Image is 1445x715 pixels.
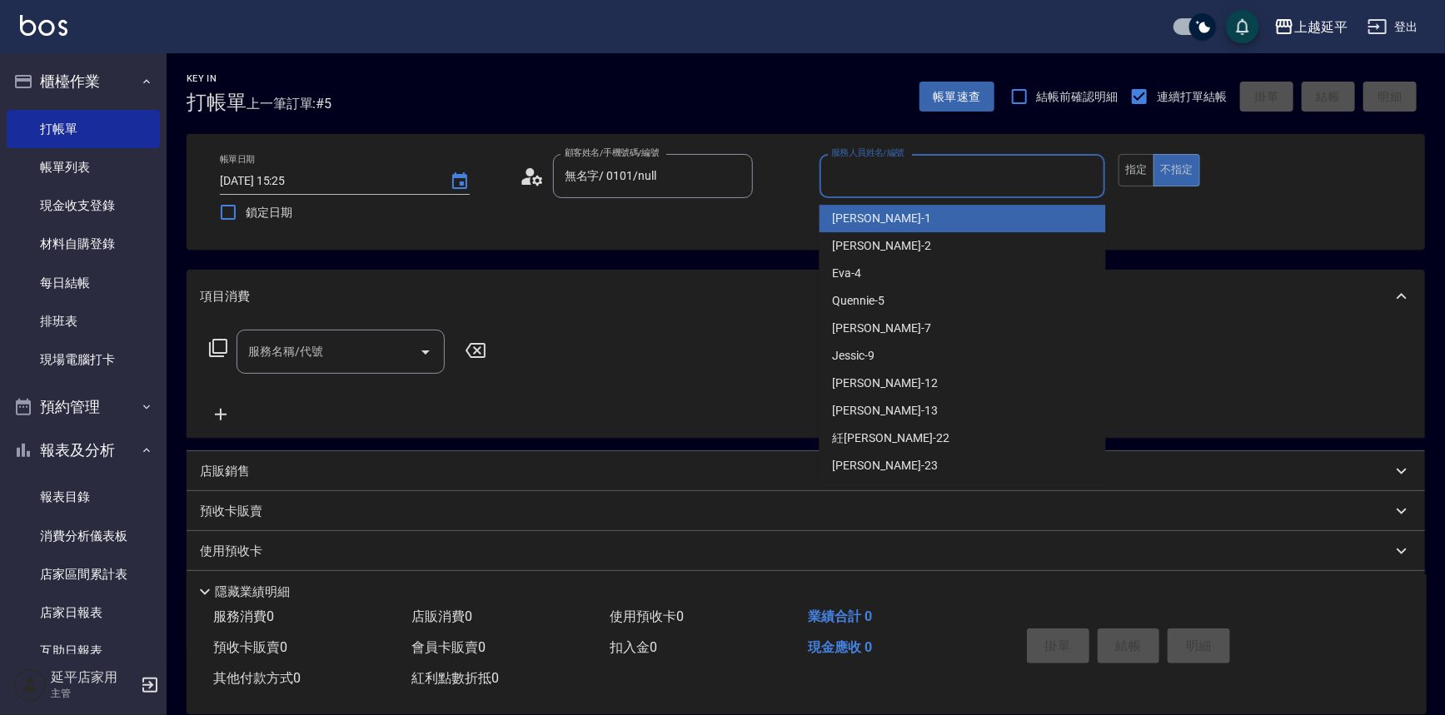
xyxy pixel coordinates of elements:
span: 扣入金 0 [610,639,657,655]
span: 結帳前確認明細 [1037,88,1119,106]
a: 店家區間累計表 [7,555,160,593]
p: 店販銷售 [200,463,250,480]
span: [PERSON_NAME] -1 [833,210,931,227]
span: [PERSON_NAME] -13 [833,402,938,420]
button: Choose date, selected date is 2025-08-13 [440,161,480,201]
span: 預收卡販賣 0 [213,639,287,655]
p: 隱藏業績明細 [215,583,290,601]
div: 其他付款方式入金可用餘額: 0 [187,571,1425,611]
img: Person [13,668,47,702]
input: YYYY/MM/DD hh:mm [220,167,433,195]
h5: 延平店家用 [51,669,136,686]
button: 報表及分析 [7,429,160,472]
button: save [1226,10,1259,43]
a: 排班表 [7,302,160,340]
a: 帳單列表 [7,148,160,186]
span: Quennie -5 [833,292,885,310]
a: 消費分析儀表板 [7,517,160,555]
span: 連續打單結帳 [1157,88,1227,106]
a: 打帳單 [7,110,160,148]
div: 使用預收卡 [187,531,1425,571]
a: 材料自購登錄 [7,225,160,263]
p: 項目消費 [200,288,250,305]
a: 現場電腦打卡 [7,340,160,379]
button: 登出 [1361,12,1425,42]
span: 上一筆訂單:#5 [247,93,332,114]
p: 使用預收卡 [200,543,262,560]
a: 每日結帳 [7,264,160,302]
button: 不指定 [1154,154,1200,186]
span: 會員卡販賣 0 [411,639,486,655]
span: 紅利點數折抵 0 [411,670,499,686]
button: 上越延平 [1268,10,1354,44]
span: [PERSON_NAME] -23 [833,457,938,474]
span: [PERSON_NAME] -2 [833,237,931,255]
label: 帳單日期 [220,153,255,166]
div: 上越延平 [1294,17,1348,37]
span: Jessic -9 [833,347,875,365]
span: 業績合計 0 [808,608,872,624]
button: Open [412,339,439,365]
span: 其他付款方式 0 [213,670,301,686]
span: 現金應收 0 [808,639,872,655]
a: 店家日報表 [7,593,160,632]
span: 店販消費 0 [411,608,472,624]
div: 店販銷售 [187,451,1425,491]
label: 顧客姓名/手機號碼/編號 [565,146,660,159]
a: 報表目錄 [7,478,160,516]
h3: 打帳單 [187,91,247,114]
button: 指定 [1119,154,1154,186]
p: 預收卡販賣 [200,503,262,520]
span: 鎖定日期 [246,204,292,221]
a: 現金收支登錄 [7,186,160,225]
span: 紝[PERSON_NAME] -22 [833,429,949,447]
button: 櫃檯作業 [7,60,160,103]
div: 預收卡販賣 [187,491,1425,531]
label: 服務人員姓名/編號 [831,146,904,159]
span: [PERSON_NAME] -7 [833,320,931,337]
h2: Key In [187,73,247,84]
button: 帳單速查 [919,82,994,112]
p: 主管 [51,686,136,701]
img: Logo [20,15,67,36]
button: 預約管理 [7,385,160,429]
span: 服務消費 0 [213,608,274,624]
div: 項目消費 [187,270,1425,323]
span: [PERSON_NAME] -12 [833,375,938,392]
span: Eva -4 [833,265,862,282]
a: 互助日報表 [7,632,160,670]
span: 使用預收卡 0 [610,608,684,624]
